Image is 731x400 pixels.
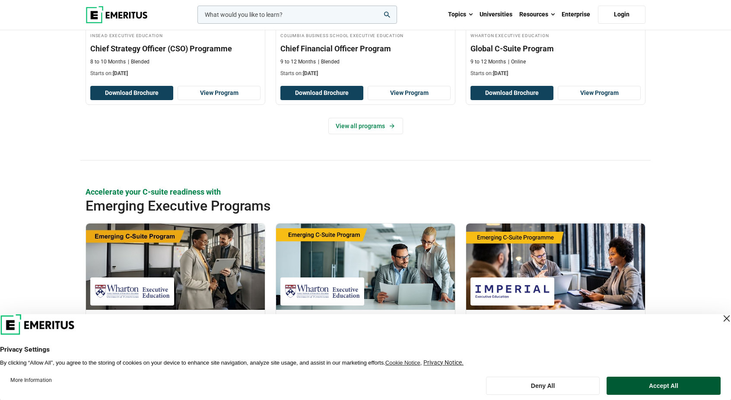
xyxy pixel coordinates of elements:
[318,58,340,66] p: Blended
[303,70,318,76] span: [DATE]
[470,43,641,54] h3: Global C-Suite Program
[113,70,128,76] span: [DATE]
[280,43,451,54] h3: Chief Financial Officer Program
[470,86,553,101] button: Download Brochure
[466,224,645,310] img: Emerging CTO Programme | Online Business Management Course
[470,31,641,39] h4: Wharton Executive Education
[95,282,170,301] img: Wharton Executive Education
[280,31,451,39] h4: Columbia Business School Executive Education
[285,282,360,301] img: Wharton Executive Education
[86,197,589,214] h2: Emerging Executive Programs
[90,58,126,66] p: 8 to 10 Months
[598,6,645,24] a: Login
[475,282,550,301] img: Imperial Executive Education
[86,224,265,310] img: Emerging COO Program | Online Supply Chain and Operations Course
[280,86,363,101] button: Download Brochure
[280,70,451,77] p: Starts on:
[86,224,265,364] a: Supply Chain and Operations Course by Wharton Executive Education - December 16, 2025 Wharton Exe...
[90,31,261,39] h4: INSEAD Executive Education
[368,86,451,101] a: View Program
[558,86,641,101] a: View Program
[328,118,403,134] a: View all programs
[276,224,455,310] img: Emerging CFO Program | Online Finance Course
[508,58,526,66] p: Online
[470,58,506,66] p: 9 to 12 Months
[90,43,261,54] h3: Chief Strategy Officer (CSO) Programme
[470,70,641,77] p: Starts on:
[90,70,261,77] p: Starts on:
[178,86,261,101] a: View Program
[90,86,173,101] button: Download Brochure
[466,224,645,364] a: Business Management Course by Imperial Executive Education - December 18, 2025 Imperial Executive...
[197,6,397,24] input: woocommerce-product-search-field-0
[276,224,455,364] a: Finance Course by Wharton Executive Education - December 18, 2025 Wharton Executive Education Wha...
[280,58,316,66] p: 9 to 12 Months
[128,58,149,66] p: Blended
[86,186,645,197] p: Accelerate your C-suite readiness with
[493,70,508,76] span: [DATE]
